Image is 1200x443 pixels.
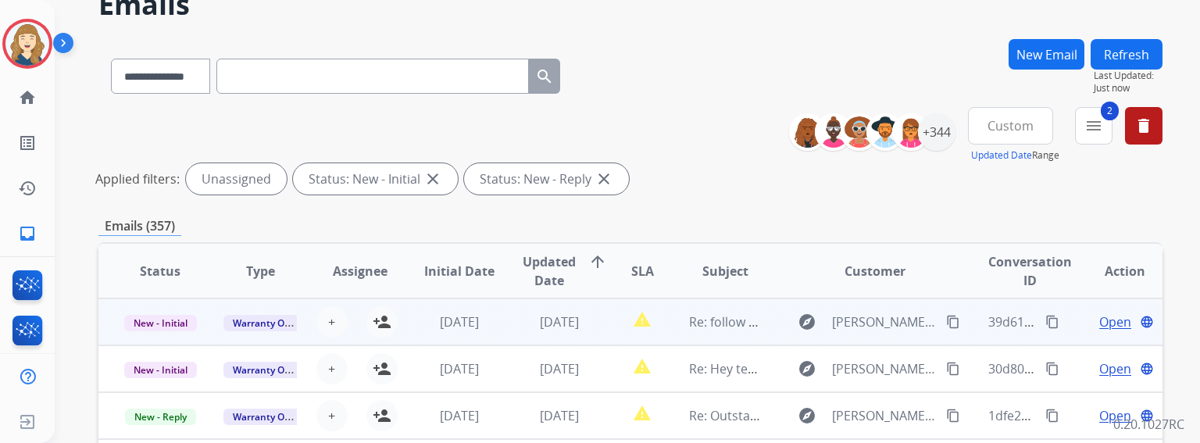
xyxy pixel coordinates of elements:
mat-icon: person_add [373,406,391,425]
span: Status [140,262,180,280]
p: Emails (357) [98,216,181,236]
span: Re: Outstanding Claims [689,407,826,424]
mat-icon: close [595,170,613,188]
span: Open [1099,313,1131,331]
mat-icon: report_problem [633,404,652,423]
span: Range [971,148,1059,162]
span: [DATE] [440,407,479,424]
span: Conversation ID [988,252,1072,290]
img: avatar [5,22,49,66]
mat-icon: history [18,179,37,198]
mat-icon: explore [798,313,816,331]
span: [PERSON_NAME][EMAIL_ADDRESS][PERSON_NAME][DOMAIN_NAME] [832,313,937,331]
span: [PERSON_NAME][EMAIL_ADDRESS][DOMAIN_NAME] [832,406,937,425]
span: Custom [987,123,1034,129]
div: Unassigned [186,163,287,195]
span: [DATE] [540,313,579,330]
mat-icon: arrow_upward [588,252,607,271]
span: New - Reply [125,409,196,425]
span: 2 [1101,102,1119,120]
span: [DATE] [540,360,579,377]
span: Assignee [333,262,387,280]
span: [PERSON_NAME][EMAIL_ADDRESS][PERSON_NAME][DOMAIN_NAME] [832,359,937,378]
mat-icon: language [1140,315,1154,329]
mat-icon: explore [798,406,816,425]
mat-icon: person_add [373,313,391,331]
p: Applied filters: [95,170,180,188]
span: + [328,406,335,425]
p: 0.20.1027RC [1113,415,1184,434]
span: Warranty Ops [223,315,304,331]
mat-icon: content_copy [1045,362,1059,376]
div: +344 [918,113,955,151]
span: Open [1099,406,1131,425]
div: Status: New - Reply [464,163,629,195]
mat-icon: language [1140,362,1154,376]
div: Status: New - Initial [293,163,458,195]
span: + [328,313,335,331]
span: Warranty Ops [223,362,304,378]
button: Updated Date [971,149,1032,162]
button: Refresh [1091,39,1162,70]
span: Updated Date [523,252,576,290]
button: Custom [968,107,1053,145]
span: Type [246,262,275,280]
mat-icon: content_copy [1045,409,1059,423]
span: Re: follow up [689,313,764,330]
span: + [328,359,335,378]
span: [DATE] [440,313,479,330]
span: Initial Date [424,262,495,280]
span: Last Updated: [1094,70,1162,82]
mat-icon: content_copy [946,362,960,376]
mat-icon: explore [798,359,816,378]
span: Customer [845,262,905,280]
button: + [316,306,348,338]
mat-icon: list_alt [18,134,37,152]
mat-icon: inbox [18,224,37,243]
span: New - Initial [124,315,197,331]
span: [DATE] [540,407,579,424]
mat-icon: language [1140,409,1154,423]
mat-icon: close [423,170,442,188]
mat-icon: content_copy [946,315,960,329]
span: Just now [1094,82,1162,95]
button: + [316,400,348,431]
mat-icon: search [535,67,554,86]
mat-icon: report_problem [633,310,652,329]
mat-icon: menu [1084,116,1103,135]
mat-icon: content_copy [1045,315,1059,329]
button: 2 [1075,107,1112,145]
span: [DATE] [440,360,479,377]
button: New Email [1009,39,1084,70]
th: Action [1062,244,1162,298]
mat-icon: delete [1134,116,1153,135]
span: Subject [702,262,748,280]
mat-icon: person_add [373,359,391,378]
span: Warranty Ops [223,409,304,425]
span: SLA [631,262,654,280]
mat-icon: home [18,88,37,107]
span: Open [1099,359,1131,378]
mat-icon: content_copy [946,409,960,423]
span: New - Initial [124,362,197,378]
button: + [316,353,348,384]
mat-icon: report_problem [633,357,652,376]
